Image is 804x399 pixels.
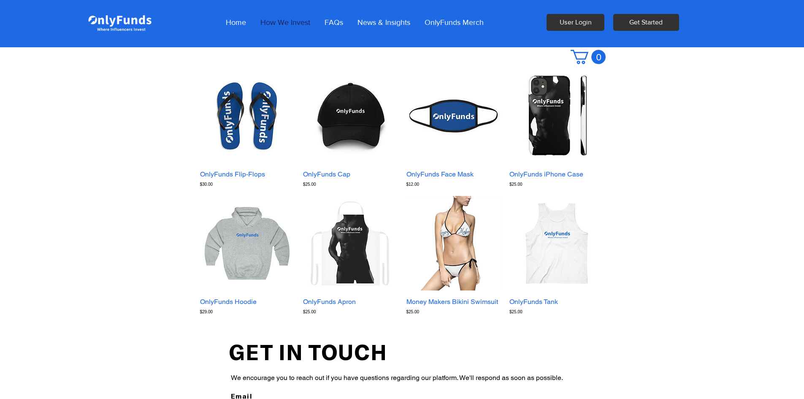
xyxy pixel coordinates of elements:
a: OnlyFunds Cap$25.00 [303,170,398,187]
p: OnlyFunds Merch [420,12,488,33]
div: Money Makers Bikini Swimsuit gallery [406,196,501,315]
span: GET IN TOUCH [229,339,388,364]
span: We encourage you to reach out if you have questions regarding our platform. We'll respond as soon... [231,374,563,382]
a: OnlyFunds Merch [418,12,491,33]
span: $30.00 [200,181,213,187]
a: Money Makers Bikini Swimsuit$25.00 [406,297,501,315]
span: User Login [560,18,591,27]
p: How We Invest [256,12,314,33]
a: OnlyFunds Face Mask$12.00 [406,170,501,187]
span: Get Started [629,18,663,27]
img: Onlyfunds logo in white on a blue background. [87,8,152,37]
div: OnlyFunds Hoodie gallery [200,196,295,315]
p: OnlyFunds iPhone Case [509,170,583,179]
a: Cart with 0 items [571,50,606,64]
span: $25.00 [303,181,316,187]
a: News & Insights [350,12,418,33]
span: $12.00 [406,181,420,187]
p: OnlyFunds Tank [509,297,558,307]
text: 0 [596,52,601,62]
p: Home [222,12,250,33]
a: Home [219,12,253,33]
div: OnlyFunds iPhone Case gallery [509,68,604,187]
span: $25.00 [509,309,522,315]
span: $25.00 [509,181,522,187]
p: News & Insights [353,12,414,33]
p: OnlyFunds Cap [303,170,350,179]
a: OnlyFunds Hoodie$29.00 [200,297,295,315]
a: User Login [547,14,604,31]
a: FAQs [317,12,350,33]
p: FAQs [320,12,347,33]
p: OnlyFunds Face Mask [406,170,474,179]
nav: Site [219,12,491,33]
div: OnlyFunds Face Mask gallery [406,68,501,187]
p: OnlyFunds Hoodie [200,297,257,307]
a: Get Started [613,14,679,31]
section: Product Gallery [200,64,605,319]
a: OnlyFunds Apron$25.00 [303,297,398,315]
a: OnlyFunds Flip-Flops$30.00 [200,170,295,187]
a: OnlyFunds Tank$25.00 [509,297,604,315]
a: OnlyFunds iPhone Case$25.00 [509,170,604,187]
div: OnlyFunds Cap gallery [303,68,398,187]
div: OnlyFunds Apron gallery [303,196,398,315]
p: OnlyFunds Apron [303,297,356,307]
span: $29.00 [200,309,213,315]
p: Money Makers Bikini Swimsuit [406,297,498,307]
div: OnlyFunds Flip-Flops gallery [200,68,295,187]
span: $25.00 [303,309,316,315]
div: OnlyFunds Tank gallery [509,196,604,315]
span: $25.00 [406,309,420,315]
p: OnlyFunds Flip-Flops [200,170,265,179]
a: How We Invest [253,12,317,33]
